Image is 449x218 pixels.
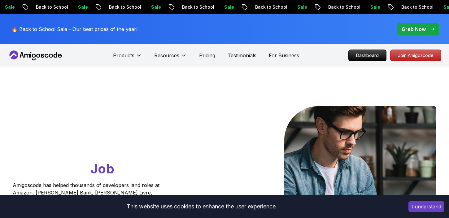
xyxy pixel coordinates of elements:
[154,52,187,64] button: Resources
[96,4,138,10] p: Back to School
[138,4,158,10] p: Sale
[113,52,142,64] button: Products
[402,25,426,33] p: Grab Now
[228,52,256,59] a: Testimonials
[389,4,431,10] p: Back to School
[154,52,179,59] p: Resources
[242,4,285,10] p: Back to School
[285,4,304,10] p: Sale
[13,106,183,178] h1: Go From Learning to Hired: Master Java, Spring Boot & Cloud Skills That Get You the
[23,4,65,10] p: Back to School
[390,50,441,61] a: Join Amigoscode
[408,201,444,212] button: Accept cookies
[358,4,377,10] p: Sale
[348,50,386,61] a: Dashboard
[169,4,211,10] p: Back to School
[316,4,358,10] p: Back to School
[65,4,85,10] p: Sale
[113,52,134,59] p: Products
[5,200,399,213] div: This website uses cookies to enhance the user experience.
[11,25,137,33] p: 🔥 Back to School Sale - Our best prices of the year!
[269,52,299,59] a: For Business
[211,4,231,10] p: Sale
[199,52,215,59] a: Pricing
[90,161,114,177] span: Job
